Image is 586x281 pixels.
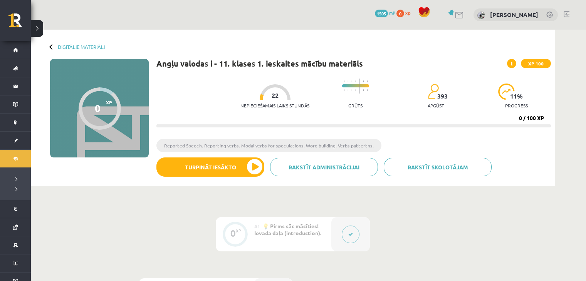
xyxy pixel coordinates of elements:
a: Rīgas 1. Tālmācības vidusskola [8,13,31,33]
li: Reported Speech. Reporting verbs. Modal verbs for speculations. Word building. Verbs pattertns. [156,139,381,152]
a: [PERSON_NAME] [490,11,538,18]
span: 22 [272,92,279,99]
p: Nepieciešamais laiks stundās [240,103,309,108]
a: Rakstīt administrācijai [270,158,378,176]
p: progress [505,103,528,108]
img: icon-short-line-57e1e144782c952c97e751825c79c345078a6d821885a25fce030b3d8c18986b.svg [355,80,356,82]
img: icon-short-line-57e1e144782c952c97e751825c79c345078a6d821885a25fce030b3d8c18986b.svg [367,80,368,82]
span: 393 [437,93,448,100]
div: XP [236,229,241,233]
p: apgūst [428,103,444,108]
img: icon-long-line-d9ea69661e0d244f92f715978eff75569469978d946b2353a9bb055b3ed8787d.svg [359,79,360,94]
img: icon-short-line-57e1e144782c952c97e751825c79c345078a6d821885a25fce030b3d8c18986b.svg [363,80,364,82]
img: icon-short-line-57e1e144782c952c97e751825c79c345078a6d821885a25fce030b3d8c18986b.svg [351,89,352,91]
img: icon-short-line-57e1e144782c952c97e751825c79c345078a6d821885a25fce030b3d8c18986b.svg [363,89,364,91]
span: 1505 [375,10,388,17]
span: #1 [254,223,260,229]
a: 0 xp [396,10,414,16]
span: mP [389,10,395,16]
div: 0 [95,102,101,114]
button: Turpināt iesākto [156,157,264,177]
span: 11 % [510,93,523,100]
span: 💡 Pirms sāc mācīties! Ievada daļa (introduction). [254,222,321,236]
img: icon-short-line-57e1e144782c952c97e751825c79c345078a6d821885a25fce030b3d8c18986b.svg [351,80,352,82]
a: 1505 mP [375,10,395,16]
img: students-c634bb4e5e11cddfef0936a35e636f08e4e9abd3cc4e673bd6f9a4125e45ecb1.svg [428,84,439,100]
img: icon-progress-161ccf0a02000e728c5f80fcf4c31c7af3da0e1684b2b1d7c360e028c24a22f1.svg [498,84,515,100]
span: XP 100 [521,59,551,68]
span: 0 [396,10,404,17]
div: 0 [230,230,236,237]
span: xp [405,10,410,16]
img: icon-short-line-57e1e144782c952c97e751825c79c345078a6d821885a25fce030b3d8c18986b.svg [367,89,368,91]
span: XP [106,100,112,105]
img: icon-short-line-57e1e144782c952c97e751825c79c345078a6d821885a25fce030b3d8c18986b.svg [355,89,356,91]
h1: Angļu valodas i - 11. klases 1. ieskaites mācību materiāls [156,59,363,68]
a: Digitālie materiāli [58,44,105,50]
img: Marta Elizabete Štūlberga [477,12,485,19]
p: Grūts [348,103,363,108]
a: Rakstīt skolotājam [384,158,492,176]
